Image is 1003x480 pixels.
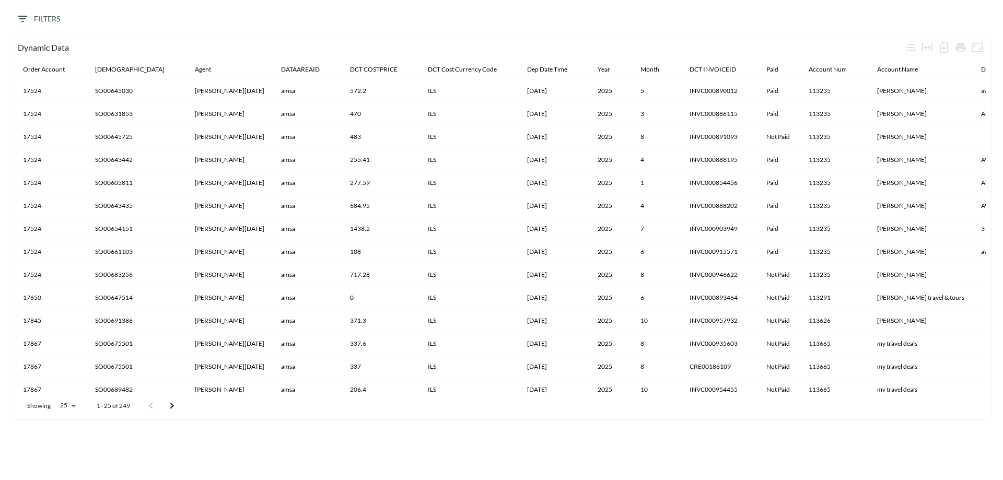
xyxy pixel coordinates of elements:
[15,171,87,194] th: 17524
[869,171,973,194] th: Abitbol Avital
[681,332,758,355] th: INVC000935603
[15,148,87,171] th: 17524
[589,217,632,240] th: 2025
[95,63,178,76] span: Salesid
[419,263,519,286] th: ILS
[342,148,419,171] th: 255.41
[16,13,60,26] span: Filters
[758,148,800,171] th: Paid
[15,217,87,240] th: 17524
[800,194,869,217] th: 113235
[519,102,589,125] th: 03/17/2025
[342,263,419,286] th: 717.28
[758,79,800,102] th: Paid
[186,79,273,102] th: Moshe Dahan
[342,217,419,240] th: 1438.2
[969,39,986,56] button: Fullscreen
[681,194,758,217] th: INVC000888202
[800,240,869,263] th: 113235
[273,286,342,309] th: amsa
[800,79,869,102] th: 113235
[758,378,800,401] th: Not Paid
[273,378,342,401] th: amsa
[869,148,973,171] th: Abitbol Avital
[632,148,681,171] th: 4
[527,63,581,76] span: Dep Date Time
[632,194,681,217] th: 4
[869,79,973,102] th: Abitbol Avital
[809,63,847,76] div: Account Num
[273,309,342,332] th: amsa
[273,125,342,148] th: amsa
[15,332,87,355] th: 17867
[800,171,869,194] th: 113235
[419,355,519,378] th: ILS
[342,378,419,401] th: 206.4
[350,63,398,76] div: DCT COSTPRICE
[758,309,800,332] th: Not Paid
[589,240,632,263] th: 2025
[186,171,273,194] th: Moshe Dahan
[186,355,273,378] th: Moshe Dahan
[800,378,869,401] th: 113665
[419,171,519,194] th: ILS
[186,194,273,217] th: Shlomi Bergic
[419,194,519,217] th: ILS
[869,125,973,148] th: Abitbol Avital
[681,263,758,286] th: INVC000946622
[419,309,519,332] th: ILS
[342,171,419,194] th: 277.59
[869,263,973,286] th: Abitbol Avital
[758,286,800,309] th: Not Paid
[87,217,186,240] th: SO00654151
[869,194,973,217] th: Abitbol Avital
[681,355,758,378] th: CRE00186109
[527,63,567,76] div: Dep Date Time
[681,171,758,194] th: INVC000854456
[15,263,87,286] th: 17524
[869,355,973,378] th: my travel deals
[869,102,973,125] th: Abitbol Avital
[428,63,497,76] div: DCT Cost Currency Code
[758,171,800,194] th: Paid
[632,309,681,332] th: 10
[15,102,87,125] th: 17524
[589,125,632,148] th: 2025
[589,148,632,171] th: 2025
[87,309,186,332] th: SO00691386
[273,148,342,171] th: amsa
[186,217,273,240] th: Moshe Dahan
[758,125,800,148] th: Not Paid
[589,332,632,355] th: 2025
[15,125,87,148] th: 17524
[342,332,419,355] th: 337.6
[519,332,589,355] th: 08/11/2025
[419,148,519,171] th: ILS
[87,378,186,401] th: SO00689482
[186,125,273,148] th: Moshe Dahan
[936,39,952,56] div: Number of rows selected for download: 249
[519,309,589,332] th: 10/07/2025
[632,355,681,378] th: 8
[800,102,869,125] th: 113235
[690,63,736,76] div: DCT INVOICEID
[419,102,519,125] th: ILS
[342,79,419,102] th: 572.2
[186,102,273,125] th: Ori Shavit
[681,378,758,401] th: INVC000954455
[195,63,211,76] div: Agent
[800,148,869,171] th: 113235
[97,401,130,410] p: 1–25 of 249
[419,332,519,355] th: ILS
[632,286,681,309] th: 6
[87,148,186,171] th: SO00643442
[186,148,273,171] th: Shlomi Bergic
[758,240,800,263] th: Paid
[186,240,273,263] th: Shlomi Bergic
[281,63,333,76] span: DATAAREAID
[342,194,419,217] th: 684.95
[419,286,519,309] th: ILS
[640,63,673,76] span: Month
[342,125,419,148] th: 483
[589,378,632,401] th: 2025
